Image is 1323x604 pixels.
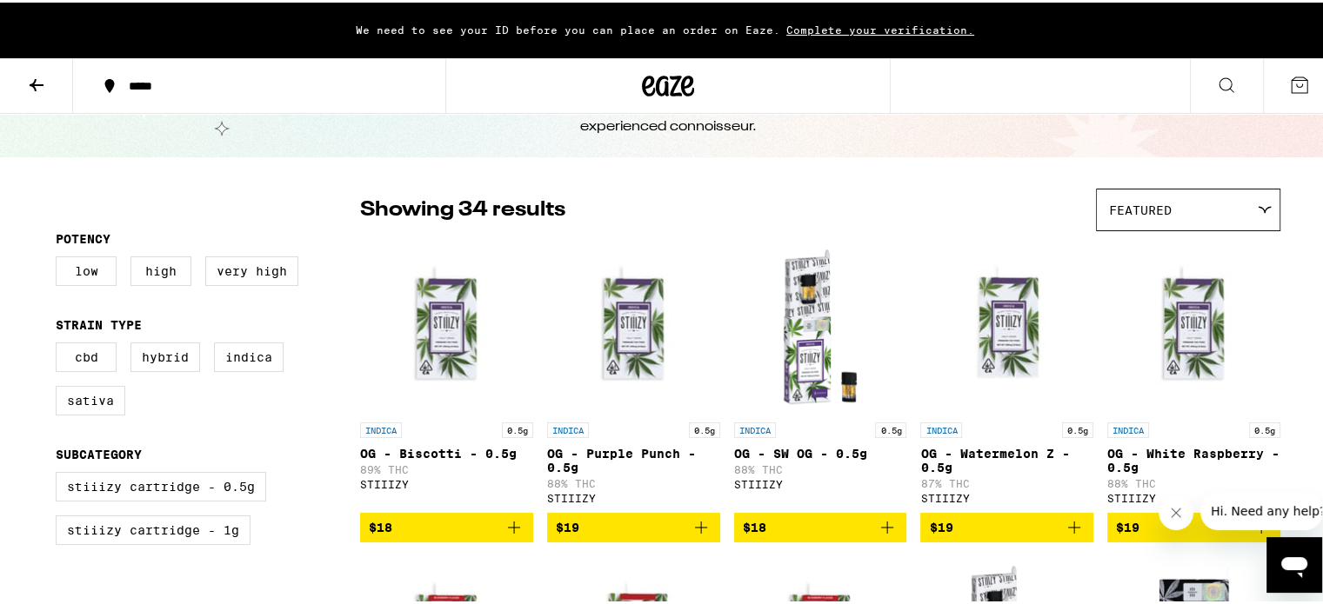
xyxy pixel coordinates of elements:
[1062,420,1093,435] p: 0.5g
[360,237,533,411] img: STIIIZY - OG - Biscotti - 0.5g
[56,315,142,329] legend: Strain Type
[875,420,906,435] p: 0.5g
[920,490,1093,501] div: STIIIZY
[360,237,533,510] a: Open page for OG - Biscotti - 0.5g from STIIIZY
[1249,420,1280,435] p: 0.5g
[369,518,392,532] span: $18
[547,237,720,411] img: STIIIZY - OG - Purple Punch - 0.5g
[734,237,907,510] a: Open page for OG - SW OG - 0.5g from STIIIZY
[1159,493,1193,528] iframe: Close message
[1109,201,1172,215] span: Featured
[734,237,907,411] img: STIIIZY - OG - SW OG - 0.5g
[920,444,1093,472] p: OG - Watermelon Z - 0.5g
[360,420,402,435] p: INDICA
[556,518,579,532] span: $19
[1107,420,1149,435] p: INDICA
[1107,444,1280,472] p: OG - White Raspberry - 0.5g
[734,444,907,458] p: OG - SW OG - 0.5g
[56,229,110,243] legend: Potency
[130,254,191,283] label: High
[360,444,533,458] p: OG - Biscotti - 0.5g
[920,510,1093,540] button: Add to bag
[929,518,952,532] span: $19
[547,237,720,510] a: Open page for OG - Purple Punch - 0.5g from STIIIZY
[356,22,780,33] span: We need to see your ID before you can place an order on Eaze.
[547,510,720,540] button: Add to bag
[360,510,533,540] button: Add to bag
[1107,510,1280,540] button: Add to bag
[1200,489,1322,528] iframe: Message from company
[743,518,766,532] span: $18
[1116,518,1139,532] span: $19
[920,420,962,435] p: INDICA
[1107,237,1280,510] a: Open page for OG - White Raspberry - 0.5g from STIIIZY
[360,461,533,473] p: 89% THC
[351,96,985,134] div: STIIIZY Gold (Live Resin) and Silver (Cannabis Derived Terpene) cartridges for the more experienc...
[130,340,200,369] label: Hybrid
[1266,534,1322,590] iframe: Button to launch messaging window
[205,254,298,283] label: Very High
[56,445,142,459] legend: Subcategory
[1107,237,1280,411] img: STIIIZY - OG - White Raspberry - 0.5g
[1107,475,1280,487] p: 88% THC
[734,510,907,540] button: Add to bag
[360,193,565,222] p: Showing 34 results
[734,476,907,488] div: STIIIZY
[502,420,533,435] p: 0.5g
[360,476,533,488] div: STIIIZY
[547,490,720,501] div: STIIIZY
[689,420,720,435] p: 0.5g
[56,340,117,369] label: CBD
[56,254,117,283] label: Low
[1107,490,1280,501] div: STIIIZY
[920,237,1093,411] img: STIIIZY - OG - Watermelon Z - 0.5g
[56,469,266,499] label: STIIIZY Cartridge - 0.5g
[214,340,284,369] label: Indica
[734,461,907,473] p: 88% THC
[547,475,720,487] p: 88% THC
[780,22,980,33] span: Complete your verification.
[56,513,251,542] label: STIIIZY Cartridge - 1g
[920,475,1093,487] p: 87% THC
[547,420,589,435] p: INDICA
[56,383,125,413] label: Sativa
[547,444,720,472] p: OG - Purple Punch - 0.5g
[920,237,1093,510] a: Open page for OG - Watermelon Z - 0.5g from STIIIZY
[734,420,776,435] p: INDICA
[10,12,125,26] span: Hi. Need any help?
